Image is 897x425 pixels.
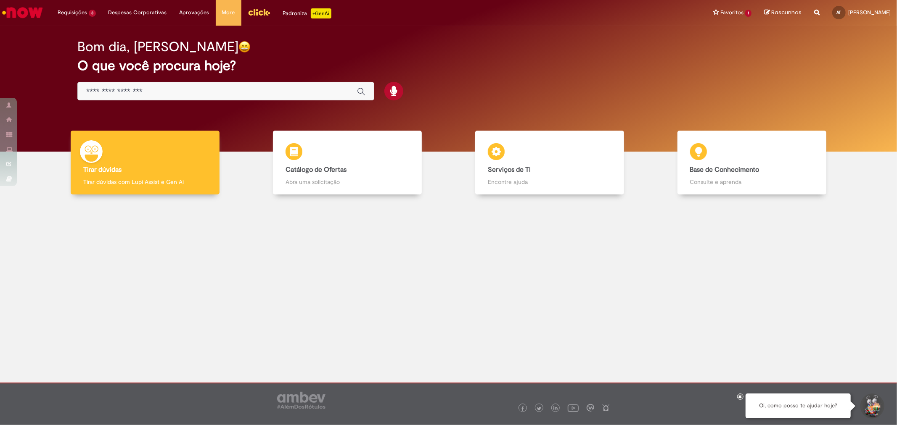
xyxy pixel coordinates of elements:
[283,8,331,18] div: Padroniza
[449,131,651,195] a: Serviços de TI Encontre ajuda
[488,165,531,174] b: Serviços de TI
[83,165,122,174] b: Tirar dúvidas
[311,8,331,18] p: +GenAi
[553,406,558,411] img: logo_footer_linkedin.png
[764,9,802,17] a: Rascunhos
[859,394,884,419] button: Iniciar Conversa de Suporte
[745,10,751,17] span: 1
[180,8,209,17] span: Aprovações
[277,392,325,409] img: logo_footer_ambev_rotulo_gray.png
[1,4,44,21] img: ServiceNow
[77,39,238,54] h2: Bom dia, [PERSON_NAME]
[248,6,270,18] img: click_logo_yellow_360x200.png
[58,8,87,17] span: Requisições
[771,8,802,16] span: Rascunhos
[44,131,246,195] a: Tirar dúvidas Tirar dúvidas com Lupi Assist e Gen Ai
[488,178,611,186] p: Encontre ajuda
[286,165,347,174] b: Catálogo de Ofertas
[690,178,814,186] p: Consulte e aprenda
[83,178,207,186] p: Tirar dúvidas com Lupi Assist e Gen Ai
[720,8,744,17] span: Favoritos
[837,10,841,15] span: AT
[286,178,409,186] p: Abra uma solicitação
[521,407,525,411] img: logo_footer_facebook.png
[587,404,594,412] img: logo_footer_workplace.png
[108,8,167,17] span: Despesas Corporativas
[246,131,449,195] a: Catálogo de Ofertas Abra uma solicitação
[690,165,759,174] b: Base de Conhecimento
[238,41,251,53] img: happy-face.png
[77,58,819,73] h2: O que você procura hoje?
[89,10,96,17] span: 3
[222,8,235,17] span: More
[848,9,891,16] span: [PERSON_NAME]
[537,407,541,411] img: logo_footer_twitter.png
[651,131,853,195] a: Base de Conhecimento Consulte e aprenda
[568,402,579,413] img: logo_footer_youtube.png
[602,404,610,412] img: logo_footer_naosei.png
[746,394,851,418] div: Oi, como posso te ajudar hoje?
